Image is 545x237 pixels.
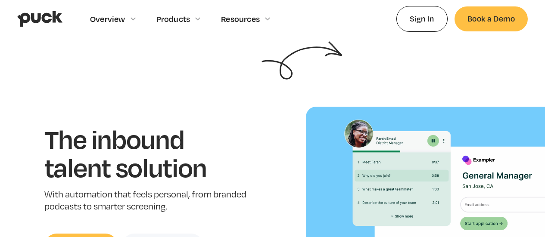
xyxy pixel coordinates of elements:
h1: The inbound talent solution [44,125,249,181]
div: Overview [90,14,125,24]
p: With automation that feels personal, from branded podcasts to smarter screening. [44,188,249,213]
a: Sign In [396,6,448,31]
div: Resources [221,14,260,24]
a: Book a Demo [455,6,528,31]
div: Products [156,14,190,24]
